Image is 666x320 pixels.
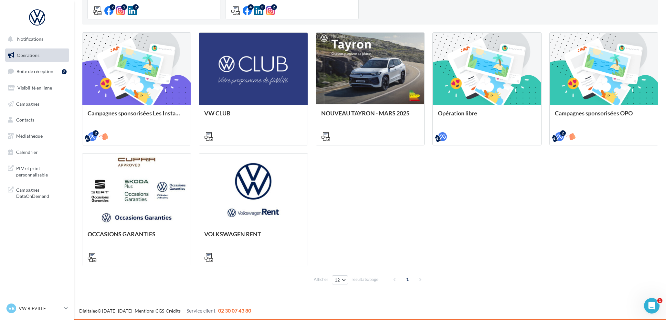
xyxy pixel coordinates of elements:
span: PLV et print personnalisable [16,164,67,178]
a: Calendrier [4,145,70,159]
a: Crédits [166,308,181,314]
span: Calendrier [16,149,38,155]
div: Opération libre [438,110,536,123]
div: OCCASIONS GARANTIES [88,231,185,244]
a: Médiathèque [4,129,70,143]
a: Boîte de réception2 [4,64,70,78]
button: 12 [332,275,348,284]
span: Notifications [17,36,43,42]
div: 2 [62,69,67,74]
a: CGS [155,308,164,314]
span: Visibilité en ligne [17,85,52,91]
div: Campagnes sponsorisées Les Instants VW Octobre [88,110,185,123]
button: Notifications [4,32,68,46]
span: Médiathèque [16,133,43,139]
a: Campagnes [4,97,70,111]
div: VOLKSWAGEN RENT [204,231,302,244]
div: Campagnes sponsorisées OPO [555,110,653,123]
span: 1 [402,274,413,284]
a: VB VW BIEVILLE [5,302,69,315]
span: résultats/page [352,276,378,283]
div: 4 [248,4,254,10]
iframe: Intercom live chat [644,298,660,314]
span: Service client [186,307,216,314]
div: 2 [93,130,99,136]
a: Opérations [4,48,70,62]
a: Digitaleo [79,308,98,314]
div: 2 [133,4,139,10]
span: Campagnes DataOnDemand [16,186,67,199]
span: © [DATE]-[DATE] - - - [79,308,251,314]
div: 2 [110,4,115,10]
div: 2 [271,4,277,10]
div: 2 [121,4,127,10]
span: 02 30 07 43 80 [218,307,251,314]
a: Campagnes DataOnDemand [4,183,70,202]
p: VW BIEVILLE [19,305,62,312]
span: 12 [335,277,340,283]
span: Contacts [16,117,34,123]
a: PLV et print personnalisable [4,161,70,180]
a: Contacts [4,113,70,127]
span: VB [8,305,15,312]
span: Afficher [314,276,328,283]
span: Opérations [17,52,39,58]
span: 1 [657,298,662,303]
div: 3 [259,4,265,10]
a: Mentions [135,308,154,314]
span: Campagnes [16,101,39,106]
div: VW CLUB [204,110,302,123]
div: 2 [560,130,566,136]
span: Boîte de réception [16,69,53,74]
a: Visibilité en ligne [4,81,70,95]
div: NOUVEAU TAYRON - MARS 2025 [321,110,419,123]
